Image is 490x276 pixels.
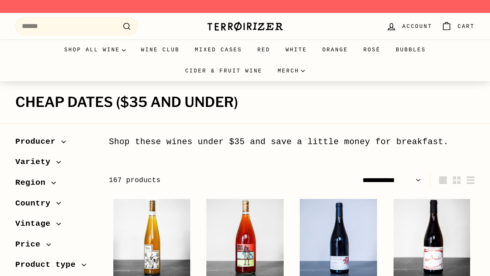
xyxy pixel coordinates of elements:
button: Country [15,195,96,216]
span: Cart [457,22,475,31]
h1: Cheap Dates ($35 and under) [15,95,475,110]
span: Vintage [15,217,56,230]
a: Cart [437,15,479,38]
a: Mixed Cases [187,39,250,60]
div: Shop these wines under $35 and save a little money for breakfast. [109,135,475,149]
span: Variety [15,156,56,169]
a: Red [250,39,278,60]
a: Bubbles [388,39,433,60]
button: Region [15,174,96,195]
span: Region [15,176,51,189]
a: Account [382,15,437,38]
a: White [278,39,315,60]
a: Orange [315,39,356,60]
div: 167 products [109,175,292,186]
a: Wine Club [133,39,187,60]
span: Producer [15,135,61,148]
button: Price [15,236,96,257]
button: Vintage [15,215,96,236]
span: Price [15,238,46,251]
span: Account [402,22,432,31]
button: Variety [15,154,96,174]
summary: Shop all wine [57,39,134,60]
span: Country [15,197,56,210]
summary: Merch [270,61,312,81]
a: Cider & Fruit Wine [178,61,270,81]
a: Rosé [356,39,388,60]
span: Product type [15,258,82,271]
button: Producer [15,133,96,154]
